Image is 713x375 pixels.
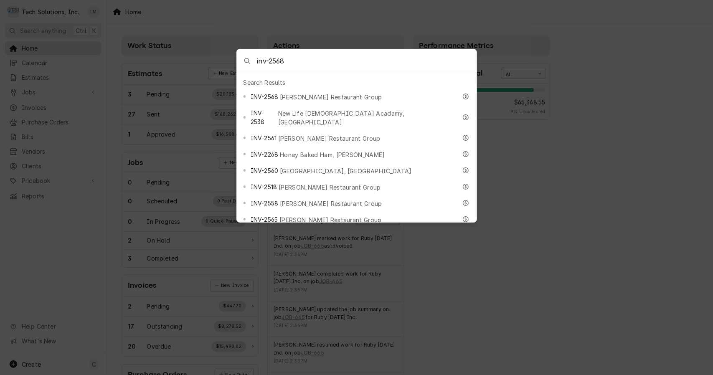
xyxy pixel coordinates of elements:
span: [PERSON_NAME] Restaurant Group [280,199,382,208]
input: Search anything [257,49,476,73]
span: INV-2268 [251,150,278,159]
span: [PERSON_NAME] Restaurant Group [279,215,382,224]
div: Global Command Menu [236,49,477,223]
span: New Life [DEMOGRAPHIC_DATA] Acadamy, [GEOGRAPHIC_DATA] [278,109,457,127]
span: INV-2568 [251,92,278,101]
span: INV-2565 [251,215,278,224]
span: [PERSON_NAME] Restaurant Group [280,93,382,101]
span: INV-2561 [251,134,277,142]
span: INV-2538 [251,109,277,126]
span: Honey Baked Ham, [PERSON_NAME] [280,150,385,159]
span: [PERSON_NAME] Restaurant Group [278,134,381,143]
div: Search Results [239,76,475,89]
span: INV-2518 [251,182,277,191]
span: INV-2560 [251,166,278,175]
span: [GEOGRAPHIC_DATA], [GEOGRAPHIC_DATA] [280,167,412,175]
span: [PERSON_NAME] Restaurant Group [279,183,381,192]
span: INV-2558 [251,199,278,208]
